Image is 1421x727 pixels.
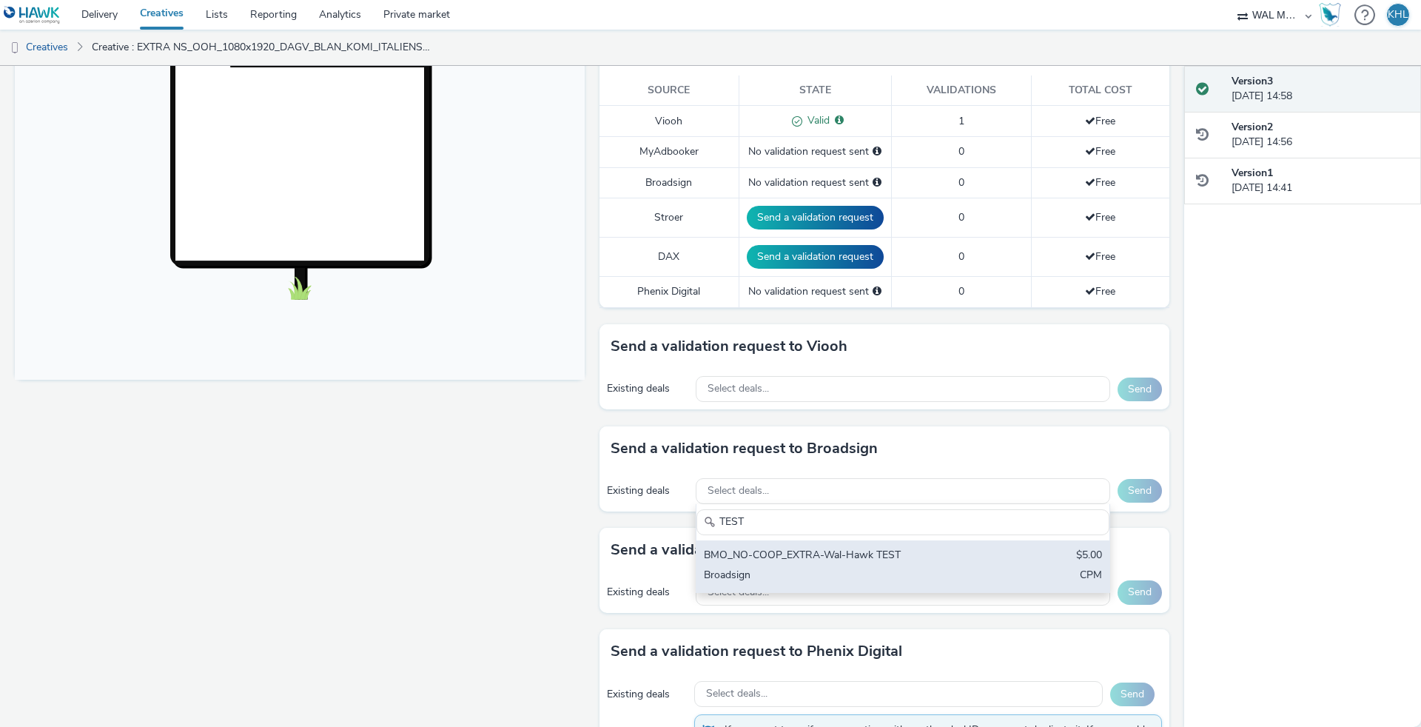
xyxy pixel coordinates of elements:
[599,76,739,106] th: Source
[696,509,1109,535] input: Search......
[1232,74,1273,88] strong: Version 3
[607,483,688,498] div: Existing deals
[891,76,1031,106] th: Validations
[1232,120,1409,150] div: [DATE] 14:56
[599,198,739,238] td: Stroer
[1085,210,1115,224] span: Free
[708,586,769,599] span: Select deals...
[1319,3,1341,27] img: Hawk Academy
[958,144,964,158] span: 0
[958,249,964,264] span: 0
[958,114,964,128] span: 1
[607,585,688,600] div: Existing deals
[747,175,884,190] div: No validation request sent
[1118,580,1162,604] button: Send
[1085,114,1115,128] span: Free
[611,640,902,663] h3: Send a validation request to Phenix Digital
[958,284,964,298] span: 0
[599,238,739,277] td: DAX
[802,113,830,127] span: Valid
[599,137,739,167] td: MyAdbooker
[704,568,967,585] div: Broadsign
[706,688,767,700] span: Select deals...
[4,6,61,24] img: undefined Logo
[607,381,688,396] div: Existing deals
[599,106,739,137] td: Viooh
[1031,76,1169,106] th: Total cost
[739,76,891,106] th: State
[1118,378,1162,401] button: Send
[1085,175,1115,190] span: Free
[873,175,881,190] div: Please select a deal below and click on Send to send a validation request to Broadsign.
[1232,74,1409,104] div: [DATE] 14:58
[873,144,881,159] div: Please select a deal below and click on Send to send a validation request to MyAdbooker.
[611,539,896,561] h3: Send a validation request to MyAdbooker
[611,335,847,358] h3: Send a validation request to Viooh
[873,284,881,299] div: Please select a deal below and click on Send to send a validation request to Phenix Digital.
[1085,249,1115,264] span: Free
[1388,4,1408,26] div: KHL
[747,144,884,159] div: No validation request sent
[84,30,440,65] a: Creative : EXTRA NS_OOH_1080x1920_DAGV_BLAN_KOMI_ITALIENSK 1_36_38_2025
[958,175,964,190] span: 0
[1085,284,1115,298] span: Free
[7,41,22,56] img: dooh
[708,485,769,497] span: Select deals...
[599,277,739,307] td: Phenix Digital
[1085,144,1115,158] span: Free
[1232,166,1409,196] div: [DATE] 14:41
[1118,479,1162,503] button: Send
[599,167,739,198] td: Broadsign
[1232,166,1273,180] strong: Version 1
[1319,3,1347,27] a: Hawk Academy
[1080,568,1102,585] div: CPM
[708,383,769,395] span: Select deals...
[747,245,884,269] button: Send a validation request
[1232,120,1273,134] strong: Version 2
[607,687,687,702] div: Existing deals
[958,210,964,224] span: 0
[611,438,878,460] h3: Send a validation request to Broadsign
[1110,683,1155,706] button: Send
[704,548,967,565] div: BMO_NO-COOP_EXTRA-Wal-Hawk TEST
[1076,548,1102,565] div: $5.00
[747,206,884,230] button: Send a validation request
[747,284,884,299] div: No validation request sent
